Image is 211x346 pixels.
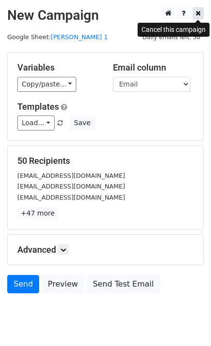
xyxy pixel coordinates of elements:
h5: Variables [17,62,98,73]
a: Send [7,275,39,293]
h2: New Campaign [7,7,204,24]
iframe: Chat Widget [163,300,211,346]
small: [EMAIL_ADDRESS][DOMAIN_NAME] [17,172,125,179]
a: Daily emails left: 50 [139,33,204,41]
h5: Email column [113,62,194,73]
div: Cancel this campaign [138,23,210,37]
small: Google Sheet: [7,33,108,41]
h5: Advanced [17,245,194,255]
a: Templates [17,101,59,112]
a: Send Test Email [86,275,160,293]
small: [EMAIL_ADDRESS][DOMAIN_NAME] [17,183,125,190]
a: Load... [17,115,55,130]
a: [PERSON_NAME] 1 [51,33,108,41]
a: Copy/paste... [17,77,76,92]
h5: 50 Recipients [17,156,194,166]
button: Save [70,115,95,130]
a: Preview [42,275,84,293]
a: +47 more [17,207,58,219]
small: [EMAIL_ADDRESS][DOMAIN_NAME] [17,194,125,201]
